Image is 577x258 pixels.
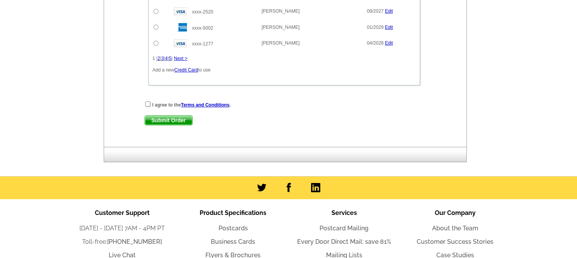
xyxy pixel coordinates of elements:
li: Toll-free: [67,237,178,246]
a: Postcards [219,225,248,232]
span: Submit Order [145,116,192,125]
span: 09/2027 [367,8,384,14]
a: 2 [158,56,160,61]
strong: I agree to the . [152,102,231,108]
span: Product Specifications [200,209,266,216]
img: amex.gif [174,23,187,32]
a: 4 [165,56,168,61]
a: Edit [385,25,393,30]
a: 3 [161,56,164,61]
a: Business Cards [211,238,255,245]
li: [DATE] - [DATE] 7AM - 4PM PT [67,224,178,233]
span: [PERSON_NAME] [262,8,300,14]
span: [PERSON_NAME] [262,40,300,46]
span: 01/2029 [367,25,384,30]
img: visa.gif [174,39,187,47]
a: Every Door Direct Mail: save 81% [297,238,391,245]
a: 5 [169,56,172,61]
a: Terms and Conditions [181,102,230,108]
span: 04/2028 [367,40,384,46]
a: Postcard Mailing [320,225,368,232]
span: xxxx-5002 [192,25,213,31]
a: Next > [174,56,187,61]
p: Add a new to use [153,67,416,73]
span: Customer Support [95,209,150,216]
iframe: LiveChat chat widget [423,79,577,258]
div: 1 | | | | | [153,55,416,62]
a: Edit [385,8,393,14]
span: xxxx-2520 [192,9,213,15]
span: Services [331,209,357,216]
a: [PHONE_NUMBER] [107,238,162,245]
span: [PERSON_NAME] [262,25,300,30]
a: Edit [385,40,393,46]
a: Credit Card [174,67,198,73]
a: Customer Success Stories [417,238,493,245]
span: xxxx-1277 [192,41,213,47]
img: visa.gif [174,7,187,15]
